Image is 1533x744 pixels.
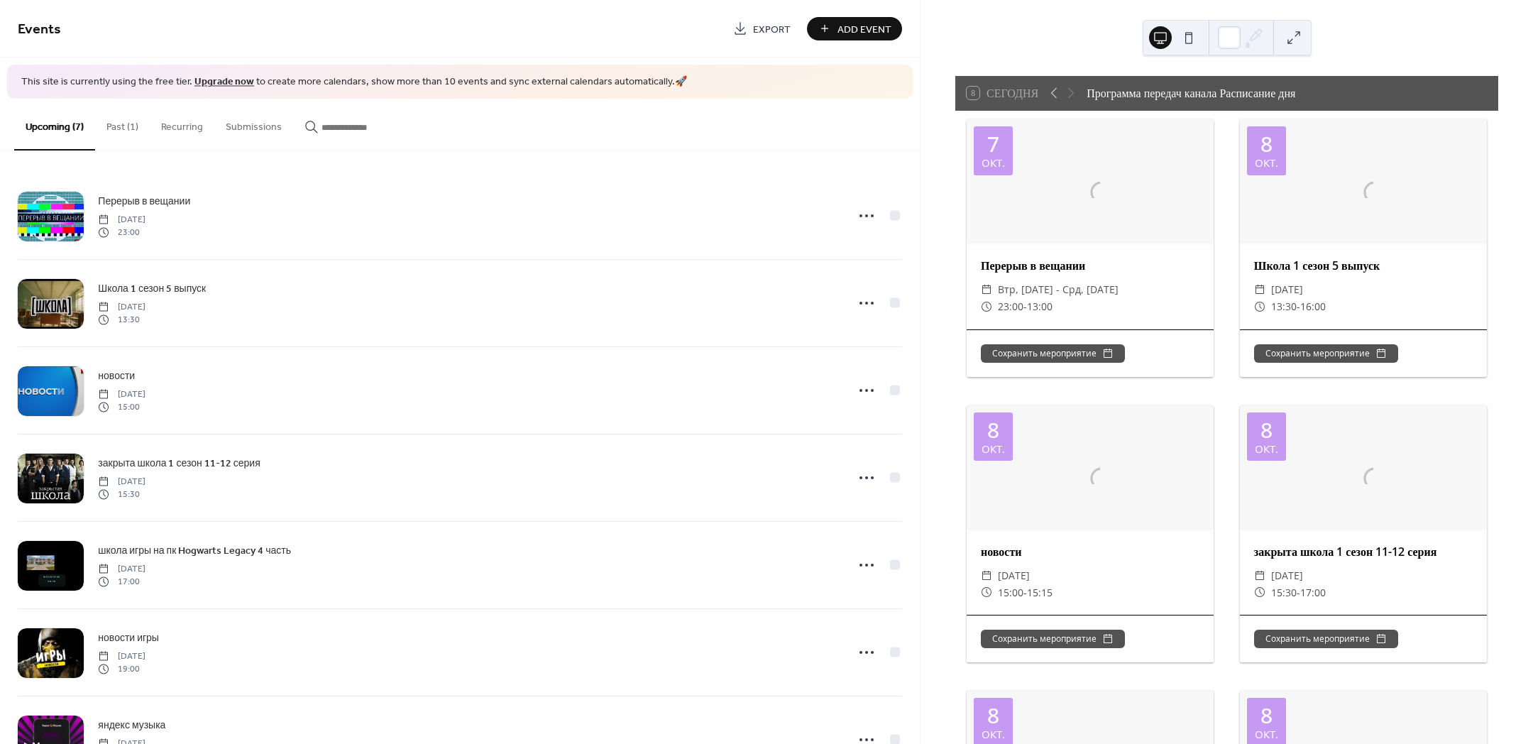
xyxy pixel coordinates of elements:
[722,17,801,40] a: Export
[981,281,992,298] div: ​
[95,99,150,149] button: Past (1)
[98,226,145,239] span: 23:00
[807,17,902,40] button: Add Event
[998,567,1030,584] span: [DATE]
[98,455,260,471] a: закрыта школа 1 сезон 11-12 серия
[1297,584,1300,601] span: -
[98,475,145,488] span: [DATE]
[1254,630,1398,648] button: Сохранить мероприятие
[1254,584,1265,601] div: ​
[98,576,145,589] span: 17:00
[981,630,1125,648] button: Сохранить мероприятие
[98,543,291,558] span: школа игры на пк Hogwarts Legacy 4 часть
[98,280,206,297] a: Школа 1 сезон 5 выпуск
[982,444,1005,454] div: окт.
[98,456,260,471] span: закрыта школа 1 сезон 11-12 серия
[98,717,165,733] a: яндекс музыка
[150,99,214,149] button: Recurring
[98,401,145,414] span: 15:00
[1240,543,1487,560] div: закрыта школа 1 сезон 11-12 серия
[98,388,145,400] span: [DATE]
[1260,133,1273,155] div: 8
[98,542,291,559] a: школа игры на пк Hogwarts Legacy 4 часть
[98,300,145,313] span: [DATE]
[981,584,992,601] div: ​
[1255,729,1278,740] div: окт.
[98,213,145,226] span: [DATE]
[98,650,145,662] span: [DATE]
[1027,298,1053,315] span: 13:00
[98,368,135,383] span: новости
[1254,344,1398,363] button: Сохранить мероприятие
[98,562,145,575] span: [DATE]
[98,368,135,384] a: новости
[1271,298,1297,315] span: 13:30
[1260,420,1273,441] div: 8
[1271,281,1303,298] span: [DATE]
[1297,298,1300,315] span: -
[1300,584,1326,601] span: 17:00
[98,314,145,327] span: 13:30
[98,488,145,501] span: 15:30
[98,281,206,296] span: Школа 1 сезон 5 выпуск
[98,193,190,209] a: Перерыв в вещании
[981,567,992,584] div: ​
[14,99,95,151] button: Upcoming (7)
[1255,158,1278,168] div: окт.
[837,22,891,37] span: Add Event
[987,705,999,726] div: 8
[98,663,145,676] span: 19:00
[18,16,61,43] span: Events
[1027,584,1053,601] span: 15:15
[194,72,254,92] a: Upgrade now
[753,22,791,37] span: Export
[1271,584,1297,601] span: 15:30
[998,584,1023,601] span: 15:00
[1271,567,1303,584] span: [DATE]
[21,75,687,89] span: This site is currently using the free tier. to create more calendars, show more than 10 events an...
[967,543,1214,560] div: новости
[982,158,1005,168] div: окт.
[982,729,1005,740] div: окт.
[1254,567,1265,584] div: ​
[98,718,165,733] span: яндекс музыка
[1254,298,1265,315] div: ​
[1023,584,1027,601] span: -
[981,344,1125,363] button: Сохранить мероприятие
[98,194,190,209] span: Перерыв в вещании
[1254,281,1265,298] div: ​
[998,281,1119,298] span: втр, [DATE] - срд, [DATE]
[987,133,999,155] div: 7
[98,630,159,646] a: новости игры
[1255,444,1278,454] div: окт.
[98,630,159,645] span: новости игры
[1087,84,1295,102] div: Программа передач канала Расписание дня
[981,298,992,315] div: ​
[967,257,1214,274] div: Перерыв в вещании
[998,298,1023,315] span: 23:00
[1260,705,1273,726] div: 8
[1300,298,1326,315] span: 16:00
[1023,298,1027,315] span: -
[214,99,293,149] button: Submissions
[1240,257,1487,274] div: Школа 1 сезон 5 выпуск
[987,420,999,441] div: 8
